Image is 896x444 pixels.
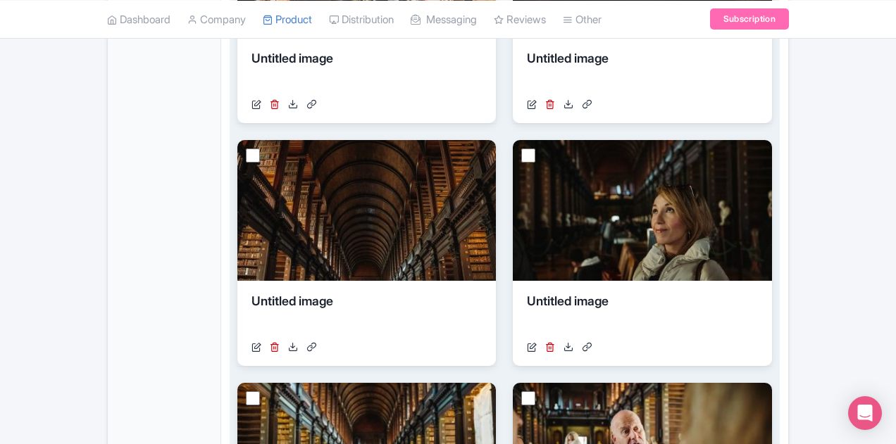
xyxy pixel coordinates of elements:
[251,292,482,334] div: Untitled image
[710,8,789,30] a: Subscription
[848,396,882,430] div: Open Intercom Messenger
[527,49,757,91] div: Untitled image
[251,49,482,91] div: Untitled image
[527,292,757,334] div: Untitled image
